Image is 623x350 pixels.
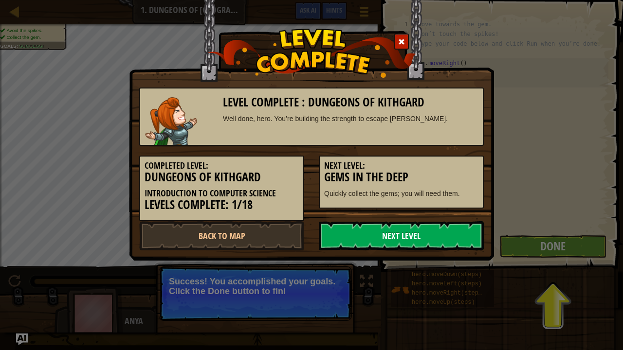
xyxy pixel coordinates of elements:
[145,171,299,184] h3: Dungeons of Kithgard
[145,189,299,198] h5: Introduction to Computer Science
[145,97,197,145] img: captain.png
[319,221,484,250] a: Next Level
[324,161,478,171] h5: Next Level:
[207,29,416,78] img: level_complete.png
[145,161,299,171] h5: Completed Level:
[324,189,478,198] p: Quickly collect the gems; you will need them.
[223,114,478,123] div: Well done, hero. You’re building the strength to escape [PERSON_NAME].
[223,96,478,109] h3: Level Complete : Dungeons of Kithgard
[145,198,299,211] h3: Levels Complete: 1/18
[139,221,304,250] a: Back to Map
[324,171,478,184] h3: Gems in the Deep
